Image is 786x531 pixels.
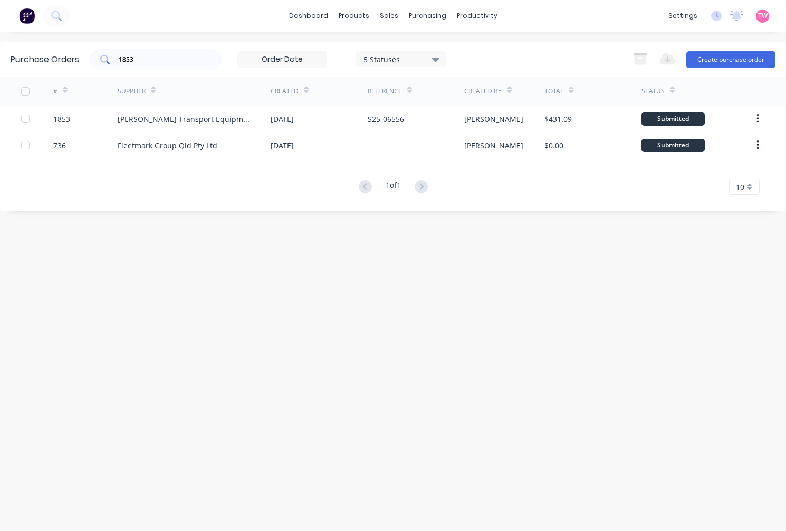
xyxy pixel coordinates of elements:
div: $431.09 [544,113,572,125]
div: # [53,87,57,96]
span: TW [758,11,768,21]
input: Order Date [238,52,327,68]
div: Submitted [641,139,705,152]
a: dashboard [284,8,333,24]
div: settings [663,8,703,24]
div: S25-06556 [368,113,404,125]
div: Reference [368,87,402,96]
div: products [333,8,375,24]
img: Factory [19,8,35,24]
div: [DATE] [271,113,294,125]
div: productivity [452,8,503,24]
div: Total [544,87,563,96]
div: 736 [53,140,66,151]
div: 5 Statuses [363,53,439,64]
div: [PERSON_NAME] [464,113,523,125]
div: Submitted [641,112,705,126]
button: Create purchase order [686,51,775,68]
div: Created By [464,87,502,96]
div: Fleetmark Group Qld Pty Ltd [118,140,217,151]
div: Purchase Orders [11,53,79,66]
div: purchasing [404,8,452,24]
div: 1853 [53,113,70,125]
span: 10 [736,182,744,193]
div: [PERSON_NAME] Transport Equipment [118,113,250,125]
div: Supplier [118,87,146,96]
div: Status [641,87,665,96]
div: sales [375,8,404,24]
div: $0.00 [544,140,563,151]
div: 1 of 1 [386,179,401,195]
div: Created [271,87,299,96]
div: [DATE] [271,140,294,151]
div: [PERSON_NAME] [464,140,523,151]
input: Search purchase orders... [118,54,205,65]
